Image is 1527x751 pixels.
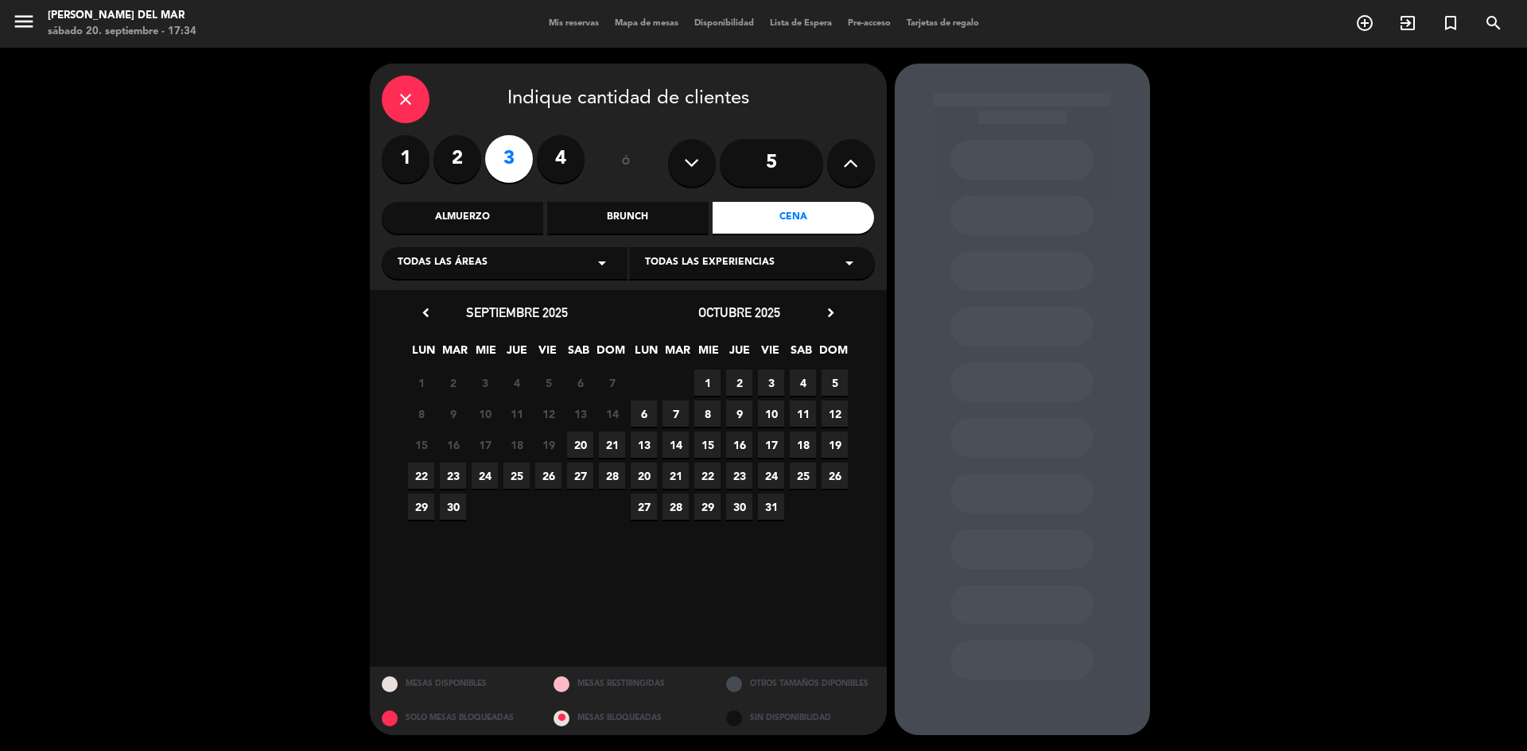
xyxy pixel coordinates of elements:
span: 25 [790,463,816,489]
div: sábado 20. septiembre - 17:34 [48,24,196,40]
span: octubre 2025 [698,304,780,320]
span: 9 [726,401,752,427]
span: 24 [758,463,784,489]
span: 4 [790,370,816,396]
span: 6 [631,401,657,427]
span: 2 [440,370,466,396]
span: 10 [472,401,498,427]
span: 13 [631,432,657,458]
div: MESAS DISPONIBLES [370,667,542,701]
span: 11 [503,401,530,427]
span: 21 [599,432,625,458]
div: Cena [713,202,874,234]
span: 15 [694,432,721,458]
i: exit_to_app [1398,14,1417,33]
span: 26 [535,463,561,489]
span: DOM [819,341,845,367]
div: [PERSON_NAME] del Mar [48,8,196,24]
i: chevron_left [418,304,434,321]
span: 3 [758,370,784,396]
span: 21 [662,463,689,489]
span: LUN [410,341,437,367]
span: 6 [567,370,593,396]
span: 25 [503,463,530,489]
span: 26 [822,463,848,489]
div: Brunch [547,202,709,234]
i: turned_in_not [1441,14,1460,33]
span: VIE [757,341,783,367]
span: 23 [726,463,752,489]
span: 28 [599,463,625,489]
span: 16 [440,432,466,458]
span: 20 [631,463,657,489]
span: 31 [758,494,784,520]
span: MIE [695,341,721,367]
span: 18 [503,432,530,458]
span: 7 [662,401,689,427]
span: 22 [694,463,721,489]
span: 12 [822,401,848,427]
span: MAR [441,341,468,367]
span: 12 [535,401,561,427]
span: 24 [472,463,498,489]
span: 5 [535,370,561,396]
label: 4 [537,135,585,183]
label: 3 [485,135,533,183]
span: Todas las experiencias [645,255,775,271]
span: 8 [408,401,434,427]
span: 27 [631,494,657,520]
label: 2 [433,135,481,183]
span: 22 [408,463,434,489]
div: SOLO MESAS BLOQUEADAS [370,701,542,735]
span: 1 [408,370,434,396]
span: 15 [408,432,434,458]
div: ó [600,135,652,191]
span: JUE [726,341,752,367]
span: 4 [503,370,530,396]
span: 29 [408,494,434,520]
span: MAR [664,341,690,367]
span: 18 [790,432,816,458]
span: DOM [596,341,623,367]
span: Mis reservas [541,19,607,28]
span: 14 [599,401,625,427]
span: SAB [565,341,592,367]
i: arrow_drop_down [840,254,859,273]
span: Mapa de mesas [607,19,686,28]
span: Pre-acceso [840,19,899,28]
div: Almuerzo [382,202,543,234]
span: SAB [788,341,814,367]
span: 27 [567,463,593,489]
span: 29 [694,494,721,520]
span: 14 [662,432,689,458]
span: Tarjetas de regalo [899,19,987,28]
div: Indique cantidad de clientes [382,75,875,123]
span: 28 [662,494,689,520]
i: search [1484,14,1503,33]
span: Lista de Espera [762,19,840,28]
span: Todas las áreas [398,255,488,271]
i: close [396,90,415,109]
span: 23 [440,463,466,489]
span: MIE [472,341,499,367]
span: 20 [567,432,593,458]
span: 17 [472,432,498,458]
button: menu [12,10,36,39]
span: 9 [440,401,466,427]
span: 5 [822,370,848,396]
i: chevron_right [822,304,839,321]
label: 1 [382,135,429,183]
div: SIN DISPONIBILIDAD [714,701,887,735]
span: 10 [758,401,784,427]
span: 30 [440,494,466,520]
span: 19 [822,432,848,458]
div: MESAS RESTRINGIDAS [542,667,714,701]
span: 30 [726,494,752,520]
span: Disponibilidad [686,19,762,28]
span: 13 [567,401,593,427]
span: LUN [633,341,659,367]
span: 2 [726,370,752,396]
i: add_circle_outline [1355,14,1374,33]
span: VIE [534,341,561,367]
span: 17 [758,432,784,458]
